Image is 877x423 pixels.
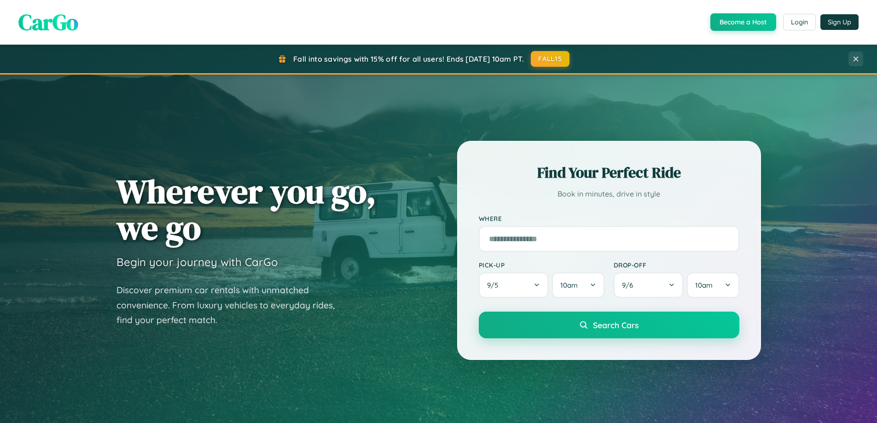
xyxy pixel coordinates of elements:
[614,261,739,269] label: Drop-off
[116,255,278,269] h3: Begin your journey with CarGo
[116,283,347,328] p: Discover premium car rentals with unmatched convenience. From luxury vehicles to everyday rides, ...
[116,173,376,246] h1: Wherever you go, we go
[687,272,739,298] button: 10am
[479,214,739,222] label: Where
[622,281,638,290] span: 9 / 6
[783,14,816,30] button: Login
[552,272,604,298] button: 10am
[710,13,776,31] button: Become a Host
[18,7,78,37] span: CarGo
[614,272,684,298] button: 9/6
[560,281,578,290] span: 10am
[479,162,739,183] h2: Find Your Perfect Ride
[479,261,604,269] label: Pick-up
[293,54,524,64] span: Fall into savings with 15% off for all users! Ends [DATE] 10am PT.
[531,51,569,67] button: FALL15
[479,312,739,338] button: Search Cars
[479,272,549,298] button: 9/5
[487,281,503,290] span: 9 / 5
[695,281,713,290] span: 10am
[593,320,639,330] span: Search Cars
[820,14,859,30] button: Sign Up
[479,187,739,201] p: Book in minutes, drive in style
